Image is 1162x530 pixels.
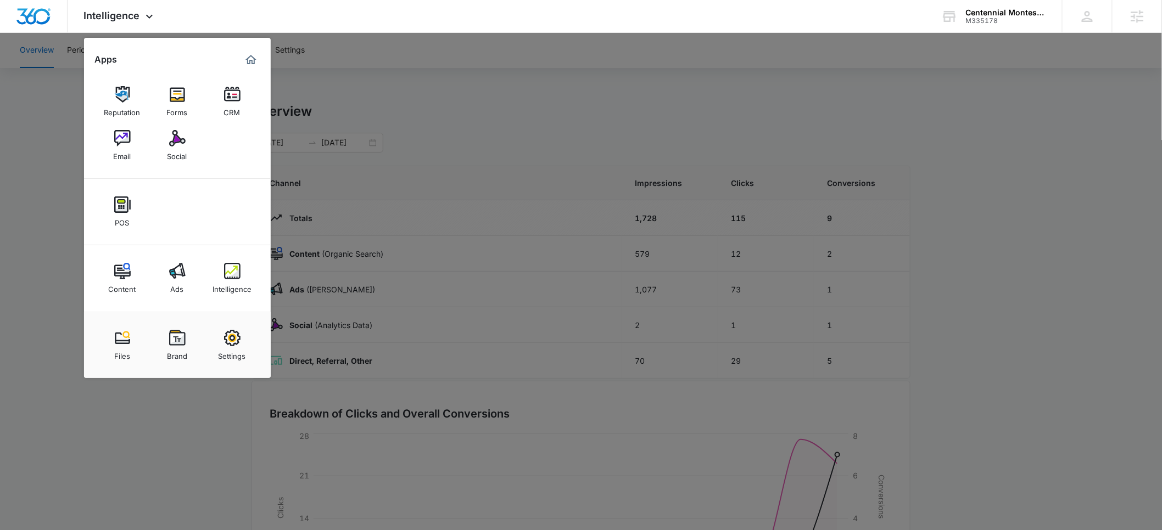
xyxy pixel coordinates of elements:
[157,125,198,166] a: Social
[224,103,241,117] div: CRM
[167,103,188,117] div: Forms
[966,8,1046,17] div: account name
[167,146,187,161] div: Social
[109,279,136,294] div: Content
[171,279,184,294] div: Ads
[102,191,143,233] a: POS
[84,10,140,21] span: Intelligence
[157,324,198,366] a: Brand
[102,324,143,366] a: Files
[167,346,187,360] div: Brand
[95,54,118,65] h2: Apps
[211,324,253,366] a: Settings
[114,146,131,161] div: Email
[114,346,130,360] div: Files
[211,81,253,122] a: CRM
[115,213,130,227] div: POS
[157,257,198,299] a: Ads
[219,346,246,360] div: Settings
[966,17,1046,25] div: account id
[102,257,143,299] a: Content
[104,103,141,117] div: Reputation
[102,81,143,122] a: Reputation
[242,51,260,69] a: Marketing 360® Dashboard
[211,257,253,299] a: Intelligence
[213,279,252,294] div: Intelligence
[157,81,198,122] a: Forms
[102,125,143,166] a: Email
